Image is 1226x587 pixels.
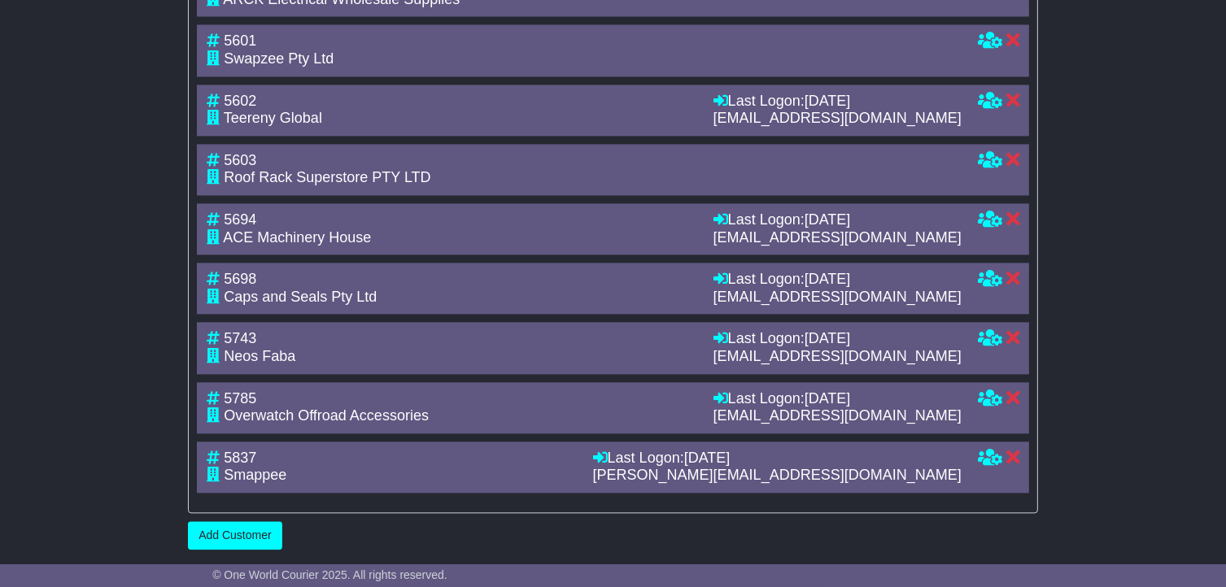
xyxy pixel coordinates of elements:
[224,390,256,407] span: 5785
[224,407,429,424] span: Overwatch Offroad Accessories
[805,330,851,346] span: [DATE]
[224,152,256,168] span: 5603
[713,211,962,229] div: Last Logon:
[713,348,962,366] div: [EMAIL_ADDRESS][DOMAIN_NAME]
[224,271,256,287] span: 5698
[713,229,962,247] div: [EMAIL_ADDRESS][DOMAIN_NAME]
[713,289,962,307] div: [EMAIL_ADDRESS][DOMAIN_NAME]
[224,110,322,126] span: Teereny Global
[713,407,962,425] div: [EMAIL_ADDRESS][DOMAIN_NAME]
[188,521,281,550] a: Add Customer
[805,93,851,109] span: [DATE]
[224,169,430,185] span: Roof Rack Superstore PTY LTD
[224,467,286,483] span: Smappee
[224,211,256,228] span: 5694
[224,50,334,67] span: Swapzee Pty Ltd
[593,467,962,485] div: [PERSON_NAME][EMAIL_ADDRESS][DOMAIN_NAME]
[713,110,962,128] div: [EMAIL_ADDRESS][DOMAIN_NAME]
[713,390,962,408] div: Last Logon:
[593,450,962,467] div: Last Logon:
[224,33,256,49] span: 5601
[224,93,256,109] span: 5602
[684,450,731,466] span: [DATE]
[805,211,851,228] span: [DATE]
[224,330,256,346] span: 5743
[224,348,295,364] span: Neos Faba
[713,93,962,111] div: Last Logon:
[713,271,962,289] div: Last Logon:
[224,289,377,305] span: Caps and Seals Pty Ltd
[223,229,371,246] span: ACE Machinery House
[805,390,851,407] span: [DATE]
[212,568,447,581] span: © One World Courier 2025. All rights reserved.
[713,330,962,348] div: Last Logon:
[805,271,851,287] span: [DATE]
[224,450,256,466] span: 5837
